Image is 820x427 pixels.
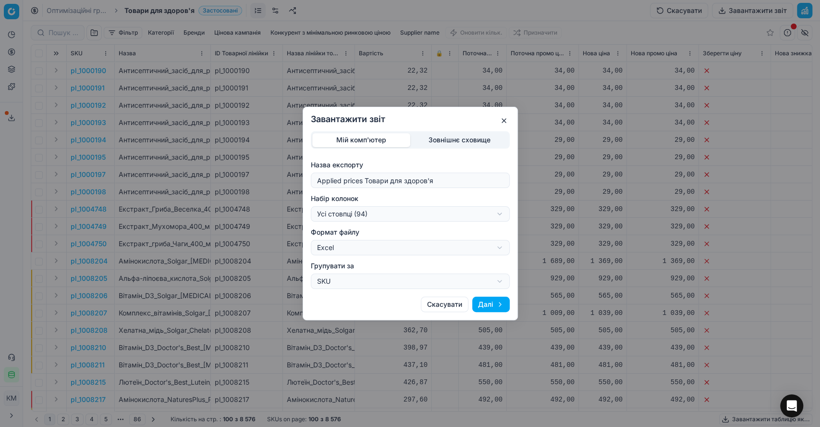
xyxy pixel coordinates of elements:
[312,133,410,147] button: Мій комп'ютер
[311,194,510,203] label: Набір колонок
[311,227,510,237] label: Формат файлу
[472,297,510,312] button: Далі
[410,133,508,147] button: Зовнішнє сховище
[311,160,510,170] label: Назва експорту
[311,115,510,124] h2: Завантажити звіт
[421,297,468,312] button: Скасувати
[311,261,510,271] label: Групувати за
